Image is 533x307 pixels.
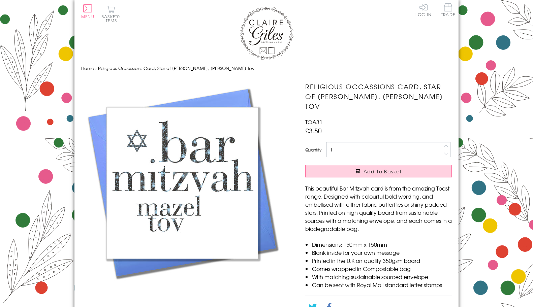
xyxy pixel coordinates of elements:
[441,3,455,16] span: Trade
[98,65,254,71] span: Religious Occassions Card, Star of [PERSON_NAME], [PERSON_NAME] tov
[101,5,120,23] button: Basket0 items
[81,82,283,284] img: Religious Occassions Card, Star of David, Bar Mitzvah maxel tov
[305,184,452,233] p: This beautiful Bar Mitzvah card is from the amazing Toast range. Designed with colourful bold wor...
[441,3,455,18] a: Trade
[312,257,452,265] li: Printed in the U.K on quality 350gsm board
[240,7,293,60] img: Claire Giles Greetings Cards
[305,126,322,135] span: £3.50
[312,240,452,248] li: Dimensions: 150mm x 150mm
[305,82,452,111] h1: Religious Occassions Card, Star of [PERSON_NAME], [PERSON_NAME] tov
[364,168,402,175] span: Add to Basket
[305,118,322,126] span: TOA31
[312,265,452,273] li: Comes wrapped in Compostable bag
[81,13,94,20] span: Menu
[312,281,452,289] li: Can be sent with Royal Mail standard letter stamps
[81,65,94,71] a: Home
[305,165,452,177] button: Add to Basket
[312,273,452,281] li: With matching sustainable sourced envelope
[305,147,321,153] label: Quantity
[312,248,452,257] li: Blank inside for your own message
[81,62,452,75] nav: breadcrumbs
[104,13,120,24] span: 0 items
[95,65,97,71] span: ›
[415,3,432,16] a: Log In
[81,4,94,19] button: Menu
